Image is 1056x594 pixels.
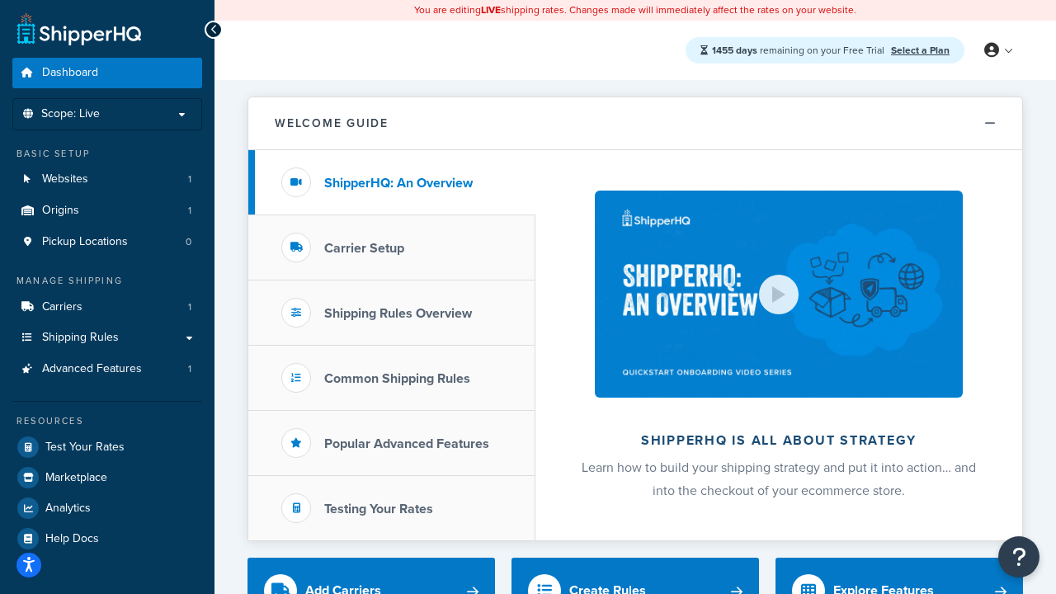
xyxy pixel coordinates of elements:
[42,331,119,345] span: Shipping Rules
[45,502,91,516] span: Analytics
[12,164,202,195] a: Websites1
[324,241,404,256] h3: Carrier Setup
[595,191,963,398] img: ShipperHQ is all about strategy
[42,204,79,218] span: Origins
[12,463,202,493] a: Marketplace
[42,66,98,80] span: Dashboard
[45,471,107,485] span: Marketplace
[12,323,202,353] a: Shipping Rules
[42,300,82,314] span: Carriers
[42,362,142,376] span: Advanced Features
[891,43,950,58] a: Select a Plan
[579,433,978,448] h2: ShipperHQ is all about strategy
[12,196,202,226] a: Origins1
[481,2,501,17] b: LIVE
[12,227,202,257] a: Pickup Locations0
[12,164,202,195] li: Websites
[248,97,1022,150] button: Welcome Guide
[712,43,757,58] strong: 1455 days
[12,354,202,384] a: Advanced Features1
[188,172,191,186] span: 1
[41,107,100,121] span: Scope: Live
[12,58,202,88] a: Dashboard
[188,204,191,218] span: 1
[186,235,191,249] span: 0
[12,227,202,257] li: Pickup Locations
[324,306,472,321] h3: Shipping Rules Overview
[324,176,473,191] h3: ShipperHQ: An Overview
[12,354,202,384] li: Advanced Features
[188,300,191,314] span: 1
[998,536,1039,577] button: Open Resource Center
[275,117,389,130] h2: Welcome Guide
[12,274,202,288] div: Manage Shipping
[12,147,202,161] div: Basic Setup
[188,362,191,376] span: 1
[12,524,202,554] a: Help Docs
[324,436,489,451] h3: Popular Advanced Features
[324,502,433,516] h3: Testing Your Rates
[712,43,887,58] span: remaining on your Free Trial
[324,371,470,386] h3: Common Shipping Rules
[12,196,202,226] li: Origins
[12,432,202,462] a: Test Your Rates
[42,235,128,249] span: Pickup Locations
[45,532,99,546] span: Help Docs
[12,292,202,323] a: Carriers1
[12,493,202,523] a: Analytics
[12,414,202,428] div: Resources
[45,441,125,455] span: Test Your Rates
[582,458,976,500] span: Learn how to build your shipping strategy and put it into action… and into the checkout of your e...
[12,292,202,323] li: Carriers
[42,172,88,186] span: Websites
